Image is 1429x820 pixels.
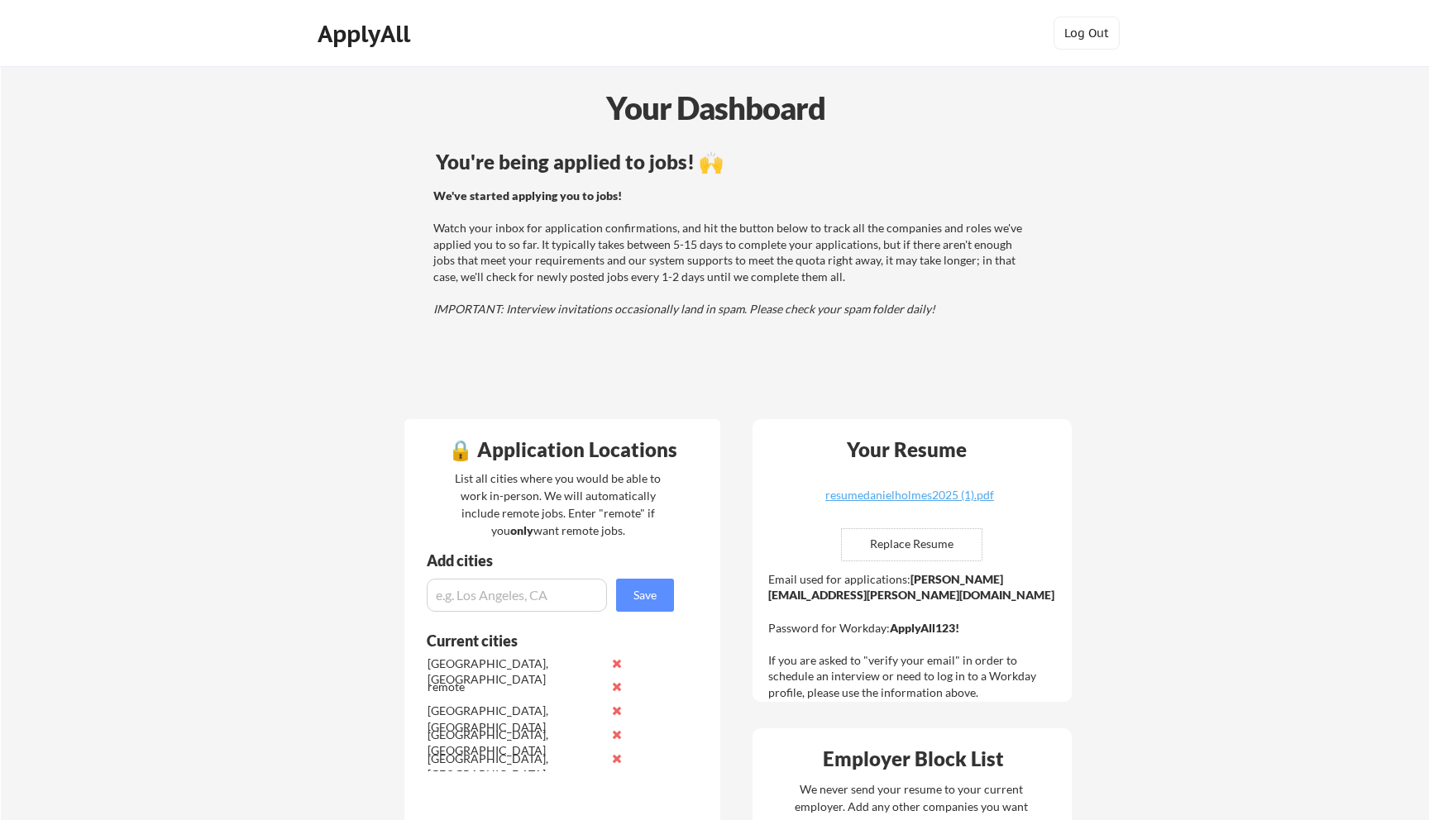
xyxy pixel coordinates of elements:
div: [GEOGRAPHIC_DATA], [GEOGRAPHIC_DATA] [428,751,602,783]
div: Your Resume [824,440,988,460]
div: ApplyAll [318,20,415,48]
strong: [PERSON_NAME][EMAIL_ADDRESS][PERSON_NAME][DOMAIN_NAME] [768,572,1054,603]
div: [GEOGRAPHIC_DATA], [GEOGRAPHIC_DATA] [428,656,602,688]
div: Employer Block List [759,749,1067,769]
div: Add cities [427,553,678,568]
div: Email used for applications: Password for Workday: If you are asked to "verify your email" in ord... [768,571,1060,701]
strong: only [510,523,533,537]
div: You're being applied to jobs! 🙌 [436,152,1032,172]
a: resumedanielholmes2025 (1).pdf [811,489,1008,515]
div: Your Dashboard [2,84,1429,131]
em: IMPORTANT: Interview invitations occasionally land in spam. Please check your spam folder daily! [433,302,935,316]
strong: ApplyAll123! [890,621,959,635]
strong: We've started applying you to jobs! [433,188,622,203]
div: 🔒 Application Locations [409,440,716,460]
input: e.g. Los Angeles, CA [427,579,607,612]
div: resumedanielholmes2025 (1).pdf [811,489,1008,501]
button: Save [616,579,674,612]
div: List all cities where you would be able to work in-person. We will automatically include remote j... [444,470,671,539]
div: Watch your inbox for application confirmations, and hit the button below to track all the compani... [433,188,1030,317]
button: Log Out [1054,17,1120,50]
div: Current cities [427,633,656,648]
div: remote [428,679,602,695]
div: [GEOGRAPHIC_DATA], [GEOGRAPHIC_DATA] [428,703,602,735]
div: [GEOGRAPHIC_DATA], [GEOGRAPHIC_DATA] [428,727,602,759]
